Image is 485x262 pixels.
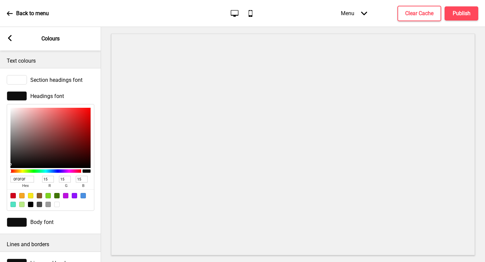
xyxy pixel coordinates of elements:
[19,193,25,198] div: #F5A623
[72,193,77,198] div: #9013FE
[10,193,16,198] div: #D0021B
[397,6,441,21] button: Clear Cache
[63,193,68,198] div: #BD10E0
[76,183,91,189] span: b
[10,202,16,207] div: #50E3C2
[7,91,94,101] div: Headings font
[45,193,51,198] div: #7ED321
[45,202,51,207] div: #9B9B9B
[42,183,57,189] span: r
[405,10,433,17] h4: Clear Cache
[54,193,60,198] div: #417505
[54,202,60,207] div: #FFFFFF
[37,193,42,198] div: #8B572A
[7,75,94,85] div: Section headings font
[7,218,94,227] div: Body font
[7,4,49,23] a: Back to menu
[453,10,471,17] h4: Publish
[334,3,374,23] div: Menu
[28,202,33,207] div: #000000
[37,202,42,207] div: #4A4A4A
[30,219,54,225] span: Body font
[28,193,33,198] div: #F8E71C
[10,183,40,189] span: hex
[16,10,49,17] p: Back to menu
[59,183,74,189] span: g
[445,6,478,21] button: Publish
[19,202,25,207] div: #B8E986
[80,193,86,198] div: #4A90E2
[30,77,83,83] span: Section headings font
[30,93,64,99] span: Headings font
[7,57,94,65] p: Text colours
[7,241,94,248] p: Lines and borders
[41,35,60,42] p: Colours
